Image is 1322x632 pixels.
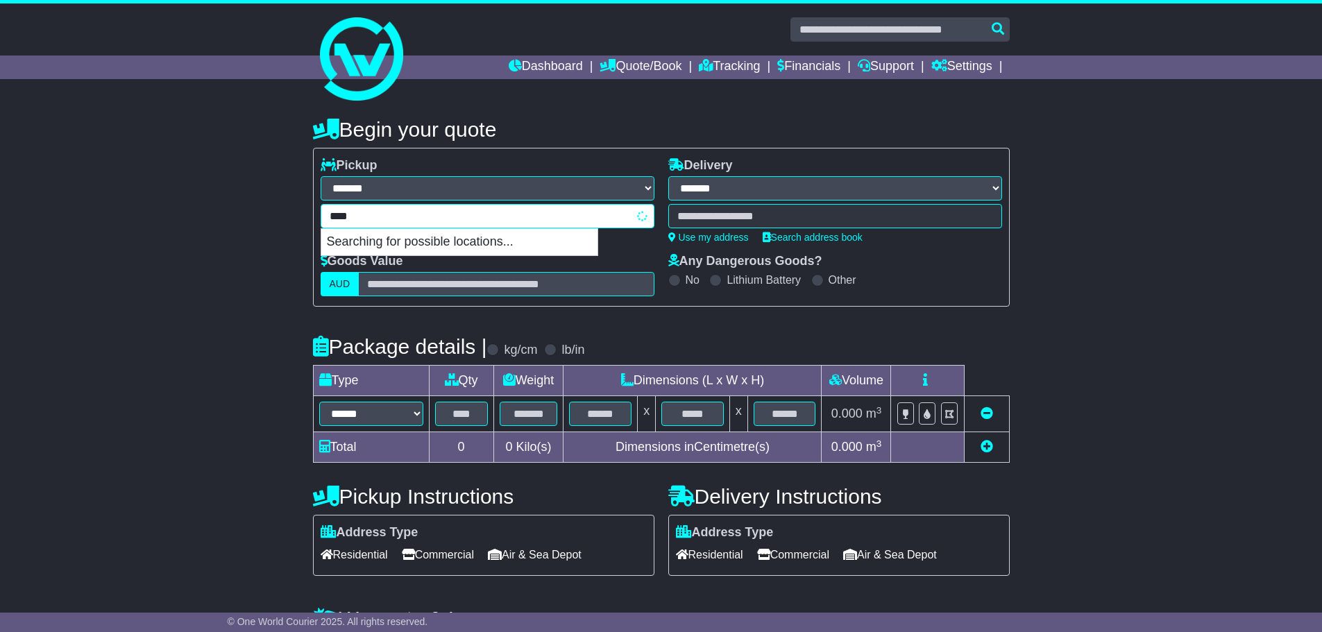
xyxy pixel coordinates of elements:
sup: 3 [876,438,882,449]
td: Weight [493,366,563,396]
td: Volume [822,366,891,396]
span: m [866,440,882,454]
h4: Delivery Instructions [668,485,1010,508]
label: Address Type [321,525,418,540]
label: Goods Value [321,254,403,269]
h4: Begin your quote [313,118,1010,141]
a: Support [858,55,914,79]
a: Use my address [668,232,749,243]
span: Air & Sea Depot [488,544,582,565]
span: m [866,407,882,420]
sup: 3 [876,405,882,416]
span: © One World Courier 2025. All rights reserved. [228,616,428,627]
label: Delivery [668,158,733,173]
span: Residential [321,544,388,565]
a: Add new item [981,440,993,454]
span: 0.000 [831,440,863,454]
a: Search address book [763,232,863,243]
span: 0 [505,440,512,454]
h4: Warranty & Insurance [313,607,1010,630]
label: AUD [321,272,359,296]
a: Dashboard [509,55,583,79]
span: Commercial [402,544,474,565]
label: Any Dangerous Goods? [668,254,822,269]
label: kg/cm [504,343,537,358]
td: Total [313,432,429,463]
td: Dimensions in Centimetre(s) [563,432,822,463]
label: Lithium Battery [727,273,801,287]
typeahead: Please provide city [321,204,654,228]
label: Pickup [321,158,378,173]
label: lb/in [561,343,584,358]
td: x [729,396,747,432]
a: Financials [777,55,840,79]
label: Address Type [676,525,774,540]
h4: Pickup Instructions [313,485,654,508]
a: Tracking [699,55,760,79]
td: Qty [429,366,493,396]
label: Other [829,273,856,287]
a: Settings [931,55,992,79]
h4: Package details | [313,335,487,358]
span: Air & Sea Depot [843,544,937,565]
td: Dimensions (L x W x H) [563,366,822,396]
td: Kilo(s) [493,432,563,463]
a: Quote/Book [600,55,681,79]
p: Searching for possible locations... [321,229,598,255]
label: No [686,273,700,287]
a: Remove this item [981,407,993,420]
span: 0.000 [831,407,863,420]
span: Commercial [757,544,829,565]
td: x [638,396,656,432]
td: Type [313,366,429,396]
td: 0 [429,432,493,463]
span: Residential [676,544,743,565]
